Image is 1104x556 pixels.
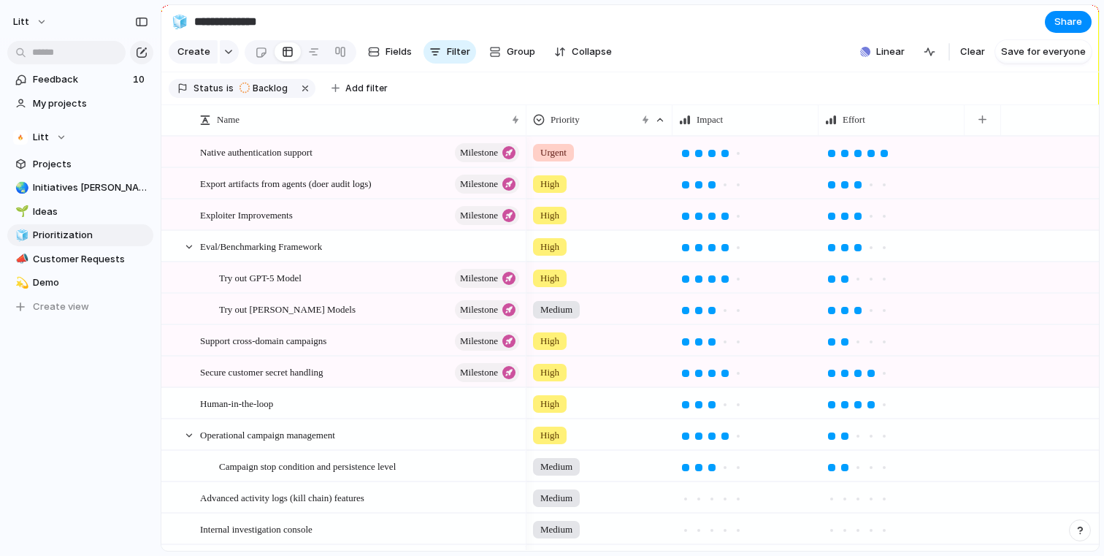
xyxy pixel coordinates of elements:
[460,174,498,194] span: Milestone
[455,363,519,382] button: Milestone
[843,113,865,127] span: Effort
[540,522,572,537] span: Medium
[876,45,905,59] span: Linear
[13,205,28,219] button: 🌱
[548,40,618,64] button: Collapse
[200,489,364,506] span: Advanced activity logs (kill chain) features
[15,180,26,197] div: 🌏
[572,45,612,59] span: Collapse
[323,78,396,99] button: Add filter
[954,40,991,64] button: Clear
[540,145,567,160] span: Urgent
[235,80,296,96] button: Backlog
[13,228,28,243] button: 🧊
[7,93,153,115] a: My projects
[7,296,153,318] button: Create view
[7,10,55,34] button: Litt
[200,520,313,537] span: Internal investigation console
[200,395,273,411] span: Human-in-the-loop
[33,275,148,290] span: Demo
[423,40,476,64] button: Filter
[540,240,559,254] span: High
[33,205,148,219] span: Ideas
[995,40,1092,64] button: Save for everyone
[200,237,322,254] span: Eval/Benchmarking Framework
[540,397,559,411] span: High
[200,332,326,349] span: Support cross-domain campaigns
[460,331,498,351] span: Milestone
[455,175,519,194] button: Milestone
[219,269,302,286] span: Try out GPT-5 Model
[133,72,147,87] span: 10
[7,153,153,175] a: Projects
[226,82,234,95] span: is
[7,224,153,246] a: 🧊Prioritization
[193,82,223,95] span: Status
[219,300,356,317] span: Try out [PERSON_NAME] Models
[362,40,418,64] button: Fields
[7,177,153,199] a: 🌏Initiatives [PERSON_NAME]
[217,113,239,127] span: Name
[33,130,49,145] span: Litt
[386,45,412,59] span: Fields
[15,227,26,244] div: 🧊
[200,143,313,160] span: Native authentication support
[540,460,572,474] span: Medium
[455,206,519,225] button: Milestone
[540,177,559,191] span: High
[697,113,723,127] span: Impact
[1054,15,1082,29] span: Share
[460,268,498,289] span: Milestone
[15,275,26,292] div: 💫
[460,142,498,163] span: Milestone
[15,203,26,220] div: 🌱
[540,428,559,443] span: High
[455,143,519,162] button: Milestone
[200,175,372,191] span: Export artifacts from agents (doer audit logs)
[7,69,153,91] a: Feedback10
[7,248,153,270] a: 📣Customer Requests
[460,362,498,383] span: Milestone
[13,252,28,267] button: 📣
[200,206,293,223] span: Exploiter Improvements
[345,82,388,95] span: Add filter
[253,82,288,95] span: Backlog
[540,208,559,223] span: High
[15,251,26,267] div: 📣
[177,45,210,59] span: Create
[854,41,911,63] button: Linear
[482,40,543,64] button: Group
[447,45,470,59] span: Filter
[7,126,153,148] button: Litt
[13,275,28,290] button: 💫
[172,12,188,31] div: 🧊
[540,334,559,349] span: High
[13,15,29,29] span: Litt
[540,365,559,380] span: High
[13,180,28,195] button: 🌏
[507,45,535,59] span: Group
[960,45,985,59] span: Clear
[33,300,89,314] span: Create view
[455,269,519,288] button: Milestone
[551,113,580,127] span: Priority
[1001,45,1086,59] span: Save for everyone
[168,10,191,34] button: 🧊
[200,363,323,380] span: Secure customer secret handling
[7,201,153,223] a: 🌱Ideas
[460,205,498,226] span: Milestone
[33,72,129,87] span: Feedback
[169,40,218,64] button: Create
[540,491,572,506] span: Medium
[33,228,148,243] span: Prioritization
[7,272,153,294] div: 💫Demo
[200,426,335,443] span: Operational campaign management
[1045,11,1092,33] button: Share
[460,300,498,320] span: Milestone
[540,302,572,317] span: Medium
[223,80,237,96] button: is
